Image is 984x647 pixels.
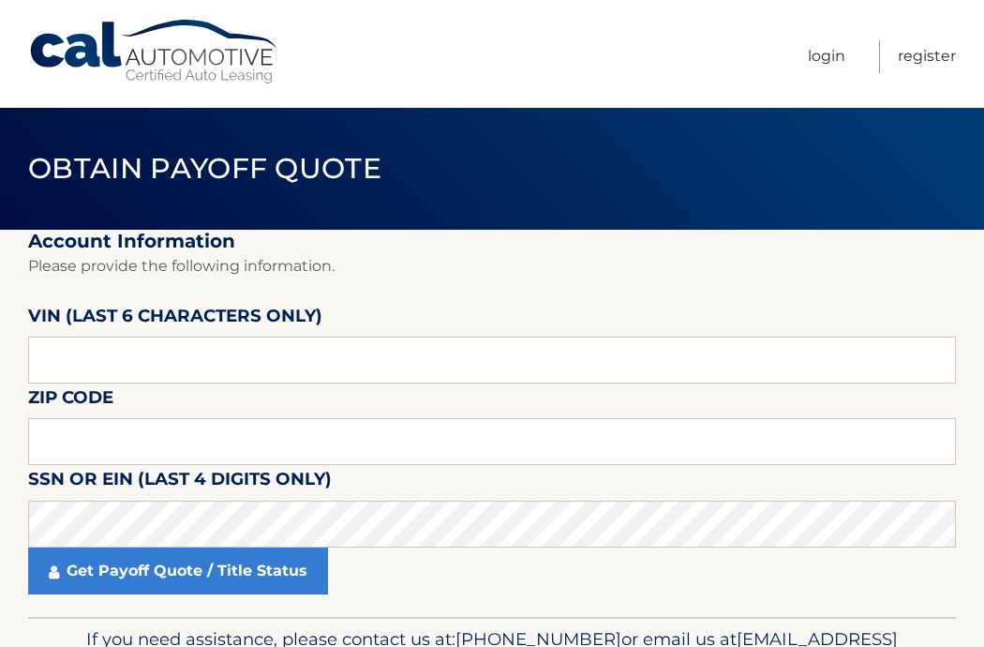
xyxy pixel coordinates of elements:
[28,302,322,337] label: VIN (last 6 characters only)
[28,230,956,253] h2: Account Information
[28,465,332,500] label: SSN or EIN (last 4 digits only)
[28,384,113,418] label: Zip Code
[808,40,845,73] a: Login
[28,548,328,594] a: Get Payoff Quote / Title Status
[28,19,281,85] a: Cal Automotive
[28,253,956,279] p: Please provide the following information.
[898,40,956,73] a: Register
[28,151,381,186] span: Obtain Payoff Quote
